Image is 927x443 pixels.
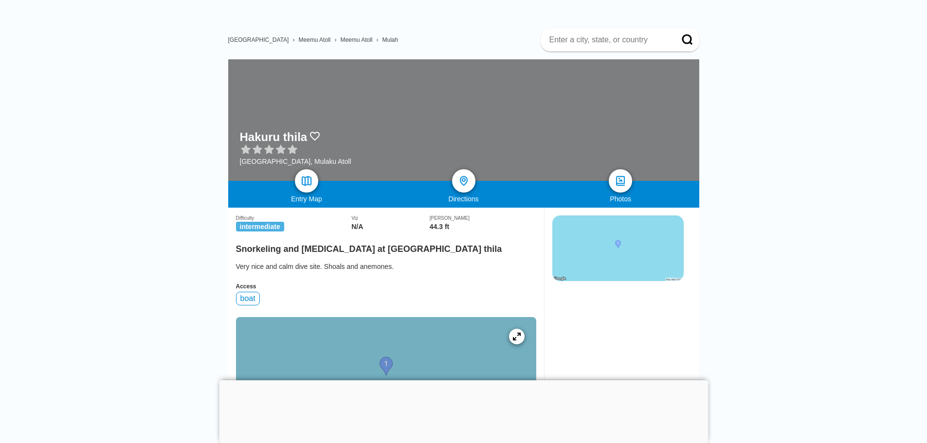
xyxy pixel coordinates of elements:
[236,215,352,221] div: Difficulty
[295,169,318,193] a: map
[236,238,536,254] h2: Snorkeling and [MEDICAL_DATA] at [GEOGRAPHIC_DATA] thila
[298,36,330,43] a: Meemu Atoll
[236,262,536,271] div: Very nice and calm dive site. Shoals and anemones.
[292,36,294,43] span: ›
[219,380,708,441] iframe: Advertisement
[458,175,470,187] img: directions
[301,175,312,187] img: map
[548,35,668,45] input: Enter a city, state, or country
[615,175,626,187] img: photos
[240,158,351,165] div: [GEOGRAPHIC_DATA], Mulaku Atoll
[351,215,430,221] div: Viz
[236,317,536,434] a: entry mapView
[340,36,372,43] a: Meemu Atoll
[542,195,699,203] div: Photos
[228,195,385,203] div: Entry Map
[334,36,336,43] span: ›
[236,222,284,231] span: intermediate
[609,169,632,193] a: photos
[382,36,398,43] a: Mulah
[376,36,378,43] span: ›
[236,283,536,290] div: Access
[552,215,684,281] img: staticmap
[385,195,542,203] div: Directions
[351,223,430,230] div: N/A
[236,292,260,305] div: boat
[430,223,536,230] div: 44.3 ft
[228,36,289,43] a: [GEOGRAPHIC_DATA]
[430,215,536,221] div: [PERSON_NAME]
[240,130,308,144] h1: Hakuru thila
